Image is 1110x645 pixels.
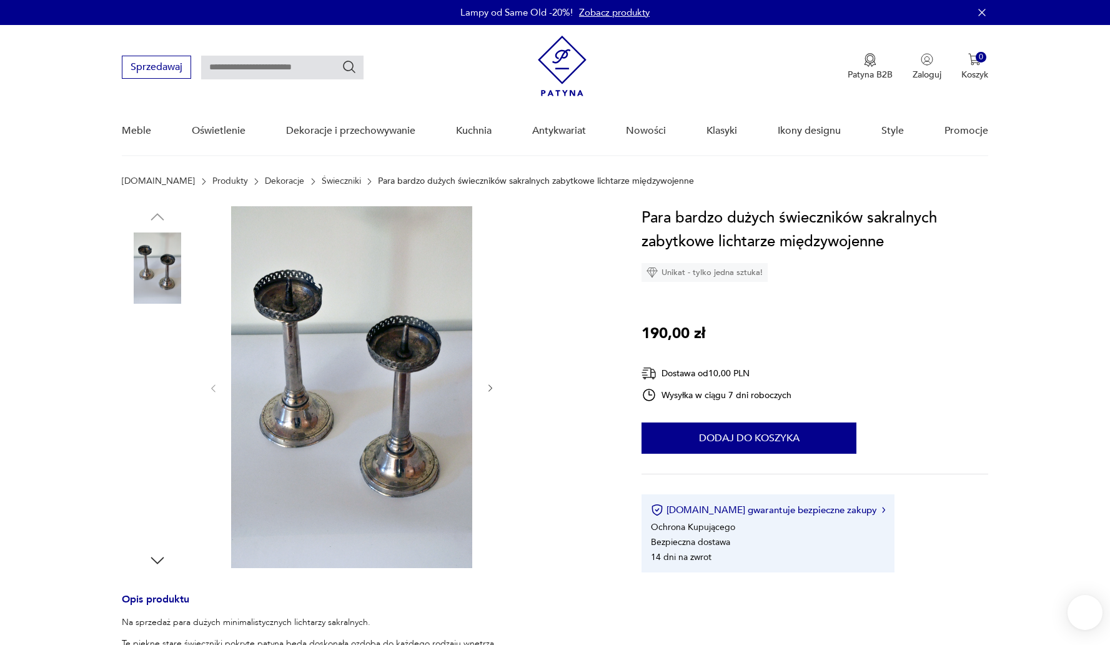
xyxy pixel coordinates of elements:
[961,53,988,81] button: 0Koszyk
[122,616,497,629] p: Na sprzedaż para dużych minimalistycznych lichtarzy sakralnych.
[538,36,587,96] img: Patyna - sklep z meblami i dekoracjami vintage
[882,507,886,513] img: Ikona strzałki w prawo
[342,59,357,74] button: Szukaj
[122,596,612,616] h3: Opis produktu
[579,6,650,19] a: Zobacz produkty
[231,206,472,568] img: Zdjęcie produktu Para bardzo dużych świeczników sakralnych zabytkowe lichtarze międzywojenne
[976,52,986,62] div: 0
[642,263,768,282] div: Unikat - tylko jedna sztuka!
[642,366,791,381] div: Dostawa od 10,00 PLN
[122,64,191,72] a: Sprzedawaj
[642,422,856,454] button: Dodaj do koszyka
[881,107,904,155] a: Style
[122,471,193,542] img: Zdjęcie produktu Para bardzo dużych świeczników sakralnych zabytkowe lichtarze międzywojenne
[848,53,893,81] button: Patyna B2B
[961,69,988,81] p: Koszyk
[913,53,941,81] button: Zaloguj
[122,56,191,79] button: Sprzedawaj
[1068,595,1103,630] iframe: Smartsupp widget button
[864,53,876,67] img: Ikona medalu
[265,176,304,186] a: Dekoracje
[626,107,666,155] a: Nowości
[921,53,933,66] img: Ikonka użytkownika
[192,107,245,155] a: Oświetlenie
[778,107,841,155] a: Ikony designu
[122,392,193,463] img: Zdjęcie produktu Para bardzo dużych świeczników sakralnych zabytkowe lichtarze międzywojenne
[848,69,893,81] p: Patyna B2B
[647,267,658,278] img: Ikona diamentu
[651,521,735,533] li: Ochrona Kupującego
[642,387,791,402] div: Wysyłka w ciągu 7 dni roboczych
[642,366,657,381] img: Ikona dostawy
[212,176,248,186] a: Produkty
[642,322,705,346] p: 190,00 zł
[651,536,730,548] li: Bezpieczna dostawa
[532,107,586,155] a: Antykwariat
[848,53,893,81] a: Ikona medaluPatyna B2B
[122,232,193,304] img: Zdjęcie produktu Para bardzo dużych świeczników sakralnych zabytkowe lichtarze międzywojenne
[642,206,988,254] h1: Para bardzo dużych świeczników sakralnych zabytkowe lichtarze międzywojenne
[706,107,737,155] a: Klasyki
[456,107,492,155] a: Kuchnia
[944,107,988,155] a: Promocje
[122,107,151,155] a: Meble
[968,53,981,66] img: Ikona koszyka
[286,107,415,155] a: Dekoracje i przechowywanie
[651,504,663,516] img: Ikona certyfikatu
[122,176,195,186] a: [DOMAIN_NAME]
[122,312,193,383] img: Zdjęcie produktu Para bardzo dużych świeczników sakralnych zabytkowe lichtarze międzywojenne
[651,504,885,516] button: [DOMAIN_NAME] gwarantuje bezpieczne zakupy
[460,6,573,19] p: Lampy od Same Old -20%!
[651,551,711,563] li: 14 dni na zwrot
[378,176,694,186] p: Para bardzo dużych świeczników sakralnych zabytkowe lichtarze międzywojenne
[322,176,361,186] a: Świeczniki
[913,69,941,81] p: Zaloguj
